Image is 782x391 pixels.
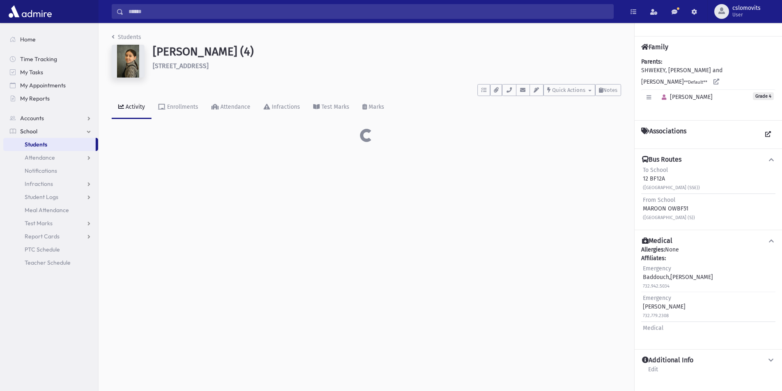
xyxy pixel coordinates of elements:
[643,265,671,272] span: Emergency
[642,356,693,365] h4: Additional Info
[356,96,391,119] a: Marks
[112,34,141,41] a: Students
[603,87,617,93] span: Notes
[3,217,98,230] a: Test Marks
[270,103,300,110] div: Infractions
[307,96,356,119] a: Test Marks
[641,43,668,51] h4: Family
[641,356,775,365] button: Additional Info
[3,33,98,46] a: Home
[643,196,695,222] div: MAROON OWBF51
[3,204,98,217] a: Meal Attendance
[3,151,98,164] a: Attendance
[25,259,71,266] span: Teacher Schedule
[732,11,761,18] span: User
[643,185,700,190] small: ([GEOGRAPHIC_DATA] (SSE))
[257,96,307,119] a: Infractions
[641,255,666,262] b: Affiliates:
[3,177,98,190] a: Infractions
[643,284,670,289] small: 732.942.5034
[641,127,686,142] h4: Associations
[643,295,671,302] span: Emergency
[20,128,37,135] span: School
[643,313,669,318] small: 732.779.2308
[641,246,665,253] b: Allergies:
[3,66,98,79] a: My Tasks
[3,256,98,269] a: Teacher Schedule
[20,36,36,43] span: Home
[643,325,663,332] span: Medical
[3,190,98,204] a: Student Logs
[3,164,98,177] a: Notifications
[643,166,700,192] div: 12 BF12A
[20,55,57,63] span: Time Tracking
[367,103,384,110] div: Marks
[205,96,257,119] a: Attendance
[3,125,98,138] a: School
[643,167,668,174] span: To School
[3,138,96,151] a: Students
[25,180,53,187] span: Infractions
[20,69,43,76] span: My Tasks
[753,92,774,100] span: Grade 4
[25,206,69,214] span: Meal Attendance
[3,112,98,125] a: Accounts
[658,94,713,101] span: [PERSON_NAME]
[151,96,205,119] a: Enrollments
[641,237,775,245] button: Medical
[544,84,595,96] button: Quick Actions
[25,233,60,240] span: Report Cards
[219,103,250,110] div: Attendance
[3,53,98,66] a: Time Tracking
[3,79,98,92] a: My Appointments
[7,3,54,20] img: AdmirePro
[641,245,775,343] div: None
[648,365,658,380] a: Edit
[153,45,621,59] h1: [PERSON_NAME] (4)
[112,33,141,45] nav: breadcrumb
[732,5,761,11] span: cslomovits
[595,84,621,96] button: Notes
[25,154,55,161] span: Attendance
[641,58,662,65] b: Parents:
[641,57,775,114] div: SHWEKEY, [PERSON_NAME] and [PERSON_NAME]
[3,230,98,243] a: Report Cards
[643,215,695,220] small: ([GEOGRAPHIC_DATA] (S))
[20,82,66,89] span: My Appointments
[642,237,672,245] h4: Medical
[643,294,686,320] div: [PERSON_NAME]
[552,87,585,93] span: Quick Actions
[153,62,621,70] h6: [STREET_ADDRESS]
[20,95,50,102] span: My Reports
[3,243,98,256] a: PTC Schedule
[20,114,44,122] span: Accounts
[25,167,57,174] span: Notifications
[320,103,349,110] div: Test Marks
[641,155,775,164] button: Bus Routes
[643,197,675,204] span: From School
[3,92,98,105] a: My Reports
[761,127,775,142] a: View all Associations
[112,96,151,119] a: Activity
[124,103,145,110] div: Activity
[25,193,58,201] span: Student Logs
[643,264,713,290] div: Baddouch,[PERSON_NAME]
[165,103,198,110] div: Enrollments
[25,246,60,253] span: PTC Schedule
[124,4,613,19] input: Search
[25,141,47,148] span: Students
[642,155,681,164] h4: Bus Routes
[25,220,53,227] span: Test Marks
